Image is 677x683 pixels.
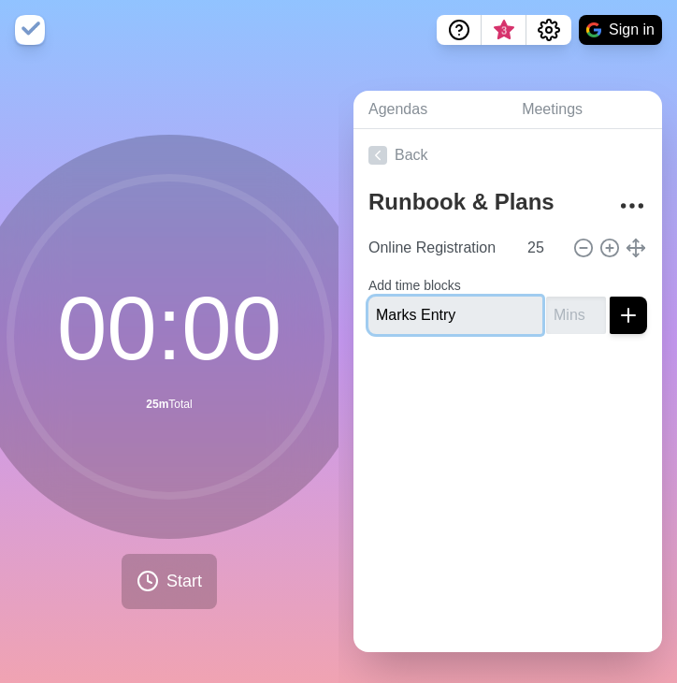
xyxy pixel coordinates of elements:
span: Start [166,569,202,594]
input: Name [368,297,542,334]
button: Sign in [579,15,662,45]
a: Back [353,129,662,182]
button: More [613,187,651,225]
input: Mins [546,297,606,334]
a: Meetings [507,91,662,129]
img: timeblocks logo [15,15,45,45]
button: Start [122,554,217,609]
span: 3 [497,23,511,38]
button: Help [437,15,482,45]
button: Settings [526,15,571,45]
input: Name [361,229,516,267]
button: What’s new [482,15,526,45]
a: Agendas [353,91,507,129]
input: Mins [520,229,565,267]
label: Add time blocks [368,278,461,293]
img: google logo [586,22,601,37]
